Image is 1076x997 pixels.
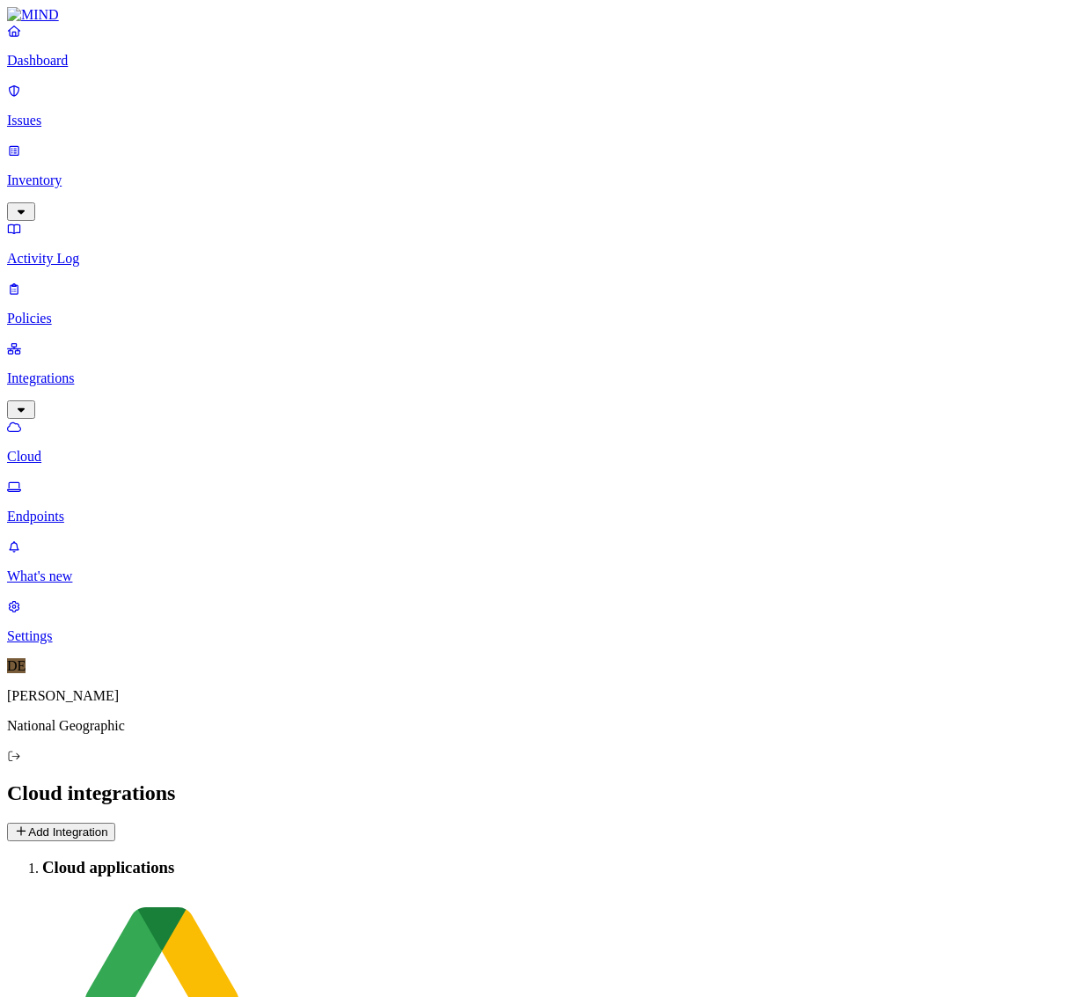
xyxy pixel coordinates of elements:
p: Inventory [7,172,1069,188]
p: Dashboard [7,53,1069,69]
p: Endpoints [7,509,1069,524]
p: Policies [7,311,1069,326]
a: Policies [7,281,1069,326]
a: Issues [7,83,1069,128]
h3: Cloud applications [42,858,1069,877]
img: MIND [7,7,59,23]
p: Integrations [7,370,1069,386]
p: Cloud [7,449,1069,465]
span: DE [7,658,26,673]
a: Inventory [7,143,1069,218]
a: Endpoints [7,479,1069,524]
a: Activity Log [7,221,1069,267]
p: What's new [7,568,1069,584]
a: Dashboard [7,23,1069,69]
p: National Geographic [7,718,1069,734]
p: Settings [7,628,1069,644]
p: Issues [7,113,1069,128]
a: What's new [7,539,1069,584]
button: Add Integration [7,823,115,841]
h2: Cloud integrations [7,781,1069,805]
p: [PERSON_NAME] [7,688,1069,704]
p: Activity Log [7,251,1069,267]
a: Settings [7,598,1069,644]
a: Integrations [7,341,1069,416]
a: Cloud [7,419,1069,465]
a: MIND [7,7,1069,23]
